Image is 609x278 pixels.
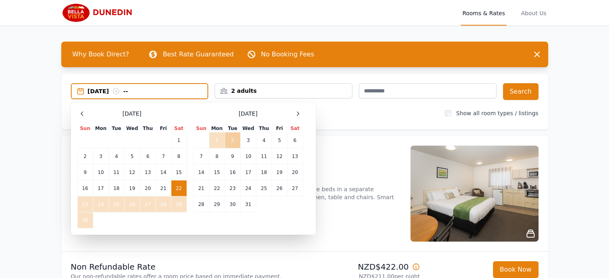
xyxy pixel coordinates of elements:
p: No Booking Fees [261,50,314,59]
td: 24 [93,196,109,212]
td: 2 [77,148,93,164]
td: 12 [124,164,140,180]
td: 27 [287,180,303,196]
td: 29 [171,196,187,212]
td: 22 [209,180,225,196]
td: 30 [225,196,240,212]
td: 5 [124,148,140,164]
td: 30 [77,212,93,228]
td: 16 [77,180,93,196]
td: 4 [109,148,124,164]
td: 5 [272,132,287,148]
td: 19 [272,164,287,180]
td: 23 [225,180,240,196]
div: 2 adults [215,87,352,95]
th: Mon [93,125,109,132]
td: 31 [240,196,256,212]
th: Sun [193,125,209,132]
td: 15 [209,164,225,180]
span: [DATE] [239,110,257,118]
td: 13 [287,148,303,164]
th: Thu [140,125,156,132]
td: 9 [77,164,93,180]
p: NZD$422.00 [308,261,420,272]
td: 3 [240,132,256,148]
td: 10 [93,164,109,180]
th: Wed [240,125,256,132]
td: 8 [209,148,225,164]
td: 16 [225,164,240,180]
th: Sat [171,125,187,132]
td: 25 [256,180,272,196]
span: [DATE] [123,110,141,118]
td: 22 [171,180,187,196]
td: 29 [209,196,225,212]
th: Thu [256,125,272,132]
td: 2 [225,132,240,148]
div: [DATE] -- [88,87,208,95]
th: Wed [124,125,140,132]
td: 3 [93,148,109,164]
td: 20 [287,164,303,180]
button: Search [503,83,539,100]
label: Show all room types / listings [456,110,538,116]
span: Why Book Direct? [66,46,136,62]
th: Mon [209,125,225,132]
td: 23 [77,196,93,212]
p: Best Rate Guaranteed [163,50,233,59]
td: 25 [109,196,124,212]
td: 17 [240,164,256,180]
td: 24 [240,180,256,196]
td: 20 [140,180,156,196]
td: 26 [124,196,140,212]
td: 21 [156,180,171,196]
td: 18 [109,180,124,196]
td: 10 [240,148,256,164]
td: 13 [140,164,156,180]
th: Tue [109,125,124,132]
td: 17 [93,180,109,196]
td: 28 [193,196,209,212]
th: Tue [225,125,240,132]
td: 14 [156,164,171,180]
td: 15 [171,164,187,180]
button: Book Now [493,261,539,278]
td: 21 [193,180,209,196]
th: Sun [77,125,93,132]
td: 18 [256,164,272,180]
td: 28 [156,196,171,212]
td: 19 [124,180,140,196]
td: 4 [256,132,272,148]
td: 8 [171,148,187,164]
th: Fri [272,125,287,132]
td: 12 [272,148,287,164]
td: 26 [272,180,287,196]
td: 1 [171,132,187,148]
td: 11 [256,148,272,164]
td: 6 [140,148,156,164]
td: 9 [225,148,240,164]
td: 11 [109,164,124,180]
td: 14 [193,164,209,180]
th: Sat [287,125,303,132]
td: 1 [209,132,225,148]
p: Non Refundable Rate [71,261,301,272]
td: 7 [156,148,171,164]
td: 27 [140,196,156,212]
th: Fri [156,125,171,132]
td: 7 [193,148,209,164]
img: Bella Vista Dunedin [61,3,139,22]
td: 6 [287,132,303,148]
